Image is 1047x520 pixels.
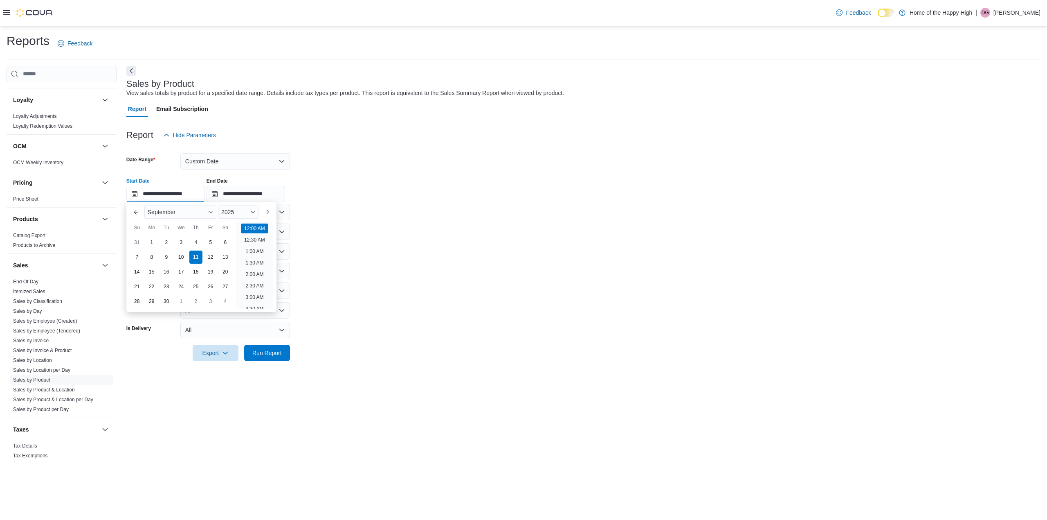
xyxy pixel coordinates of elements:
button: Products [100,214,110,224]
span: Tax Exemptions [13,452,48,459]
div: Sales [7,277,117,418]
span: Sales by Employee (Tendered) [13,328,80,334]
button: Sales [13,261,99,269]
div: Products [7,231,117,253]
a: Sales by Product per Day [13,407,69,412]
h3: Taxes [13,425,29,434]
h3: Report [126,130,153,140]
button: OCM [100,141,110,151]
span: End Of Day [13,278,38,285]
li: 1:30 AM [242,258,267,268]
li: 12:00 AM [241,224,268,233]
p: Home of the Happy High [910,8,972,18]
h3: OCM [13,142,27,150]
input: Press the down key to enter a popover containing a calendar. Press the escape key to close the po... [126,186,205,202]
div: OCM [7,158,117,171]
a: Loyalty Adjustments [13,113,57,119]
div: Button. Open the month selector. September is currently selected. [144,206,216,219]
div: We [175,221,188,234]
a: Sales by Employee (Created) [13,318,77,324]
div: day-29 [145,295,158,308]
li: 3:30 AM [242,304,267,314]
a: Sales by Location per Day [13,367,70,373]
a: Price Sheet [13,196,38,202]
div: day-17 [175,265,188,278]
li: 1:00 AM [242,246,267,256]
ul: Time [236,222,273,309]
button: Previous Month [130,206,143,219]
div: day-9 [160,251,173,264]
a: Sales by Employee (Tendered) [13,328,80,334]
div: day-5 [204,236,217,249]
span: Email Subscription [156,101,208,117]
a: Sales by Invoice [13,338,49,344]
button: Pricing [13,179,99,187]
label: Start Date [126,178,150,184]
div: day-1 [175,295,188,308]
span: DG [982,8,989,18]
label: Date Range [126,156,155,163]
div: day-24 [175,280,188,293]
label: End Date [207,178,228,184]
div: day-11 [189,251,202,264]
input: Press the down key to open a popover containing a calendar. [207,186,285,202]
div: September, 2025 [130,235,233,309]
a: End Of Day [13,279,38,285]
span: 2025 [221,209,234,215]
span: Feedback [846,9,871,17]
a: OCM Weekly Inventory [13,160,63,165]
div: day-26 [204,280,217,293]
div: day-10 [175,251,188,264]
button: Sales [100,260,110,270]
button: Custom Date [180,153,290,170]
span: Catalog Export [13,232,45,239]
button: All [180,322,290,338]
div: day-22 [145,280,158,293]
div: Loyalty [7,111,117,134]
div: day-2 [160,236,173,249]
div: Th [189,221,202,234]
span: Hide Parameters [173,131,216,139]
span: Sales by Day [13,308,42,314]
a: Catalog Export [13,233,45,238]
div: day-21 [130,280,144,293]
button: Next month [260,206,273,219]
span: Itemized Sales [13,288,45,295]
a: Sales by Invoice & Product [13,348,72,353]
h3: Sales by Product [126,79,194,89]
span: Sales by Invoice [13,337,49,344]
li: 2:00 AM [242,269,267,279]
span: September [148,209,175,215]
button: Open list of options [279,248,285,255]
span: OCM Weekly Inventory [13,159,63,166]
div: day-27 [219,280,232,293]
a: Products to Archive [13,242,55,248]
span: Export [198,345,234,361]
span: Sales by Invoice & Product [13,347,72,354]
li: 2:30 AM [242,281,267,291]
button: Open list of options [279,268,285,274]
span: Sales by Location [13,357,52,364]
button: Taxes [100,425,110,434]
a: Tax Exemptions [13,453,48,459]
a: Transfers [13,77,34,83]
h1: Reports [7,33,49,49]
li: 12:30 AM [241,235,268,245]
div: Tu [160,221,173,234]
div: day-7 [130,251,144,264]
div: View sales totals by product for a specified date range. Details include tax types per product. T... [126,89,564,97]
button: Run Report [244,345,290,361]
div: day-25 [189,280,202,293]
div: Deena Gaudreau [980,8,990,18]
div: day-13 [219,251,232,264]
li: 3:00 AM [242,292,267,302]
span: Sales by Product [13,377,50,383]
div: day-18 [189,265,202,278]
label: Is Delivery [126,325,151,332]
button: Open list of options [279,228,285,235]
h3: Pricing [13,179,32,187]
